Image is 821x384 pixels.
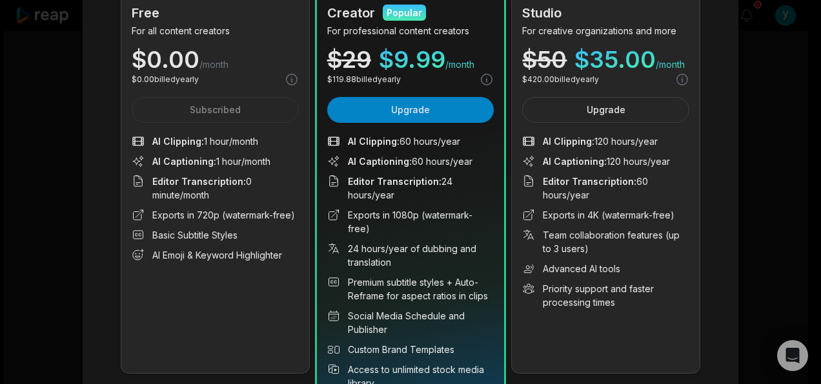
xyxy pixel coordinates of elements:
li: Advanced AI tools [522,262,689,275]
div: Open Intercom Messenger [777,340,808,371]
span: AI Captioning : [348,156,412,167]
span: 60 hours/year [348,155,472,168]
p: $ 420.00 billed yearly [522,74,599,85]
h2: Studio [522,3,562,23]
li: Priority support and faster processing times [522,282,689,309]
button: Upgrade [327,97,494,123]
span: 1 hour/month [152,155,270,168]
li: AI Emoji & Keyword Highlighter [132,248,299,262]
li: Exports in 1080p (watermark-free) [327,208,494,235]
span: 120 hours/year [543,155,670,168]
span: 0 minute/month [152,175,299,202]
span: Editor Transcription : [348,176,441,187]
span: Editor Transcription : [152,176,246,187]
span: /month [199,58,228,71]
button: Upgrade [522,97,689,123]
span: Editor Transcription : [543,176,636,187]
li: Team collaboration features (up to 3 users) [522,228,689,255]
h2: Creator [327,3,375,23]
span: AI Clipping : [543,136,594,147]
div: $ 50 [522,48,567,71]
span: 120 hours/year [543,134,658,148]
span: 60 hours/year [348,134,460,148]
p: $ 0.00 billed yearly [132,74,199,85]
span: $ 0.00 [132,48,199,71]
span: AI Clipping : [152,136,204,147]
span: AI Captioning : [543,156,607,167]
span: $ 35.00 [574,48,656,71]
span: /month [445,58,474,71]
h2: Free [132,3,159,23]
p: For creative organizations and more [522,24,689,37]
li: Premium subtitle styles + Auto-Reframe for aspect ratios in clips [327,275,494,303]
span: 60 hours/year [543,175,689,202]
p: For professional content creators [327,24,494,37]
div: $ 29 [327,48,371,71]
span: 24 hours/year [348,175,494,202]
span: /month [656,58,685,71]
span: AI Clipping : [348,136,400,147]
li: Basic Subtitle Styles [132,228,299,242]
span: AI Captioning : [152,156,216,167]
li: Exports in 720p (watermark-free) [132,208,299,222]
li: Custom Brand Templates [327,343,494,356]
li: Exports in 4K (watermark-free) [522,208,689,222]
li: 24 hours/year of dubbing and translation [327,242,494,269]
p: For all content creators [132,24,299,37]
span: 1 hour/month [152,134,258,148]
p: $ 119.88 billed yearly [327,74,401,85]
div: Popular [387,6,422,19]
li: Social Media Schedule and Publisher [327,309,494,336]
span: $ 9.99 [379,48,445,71]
